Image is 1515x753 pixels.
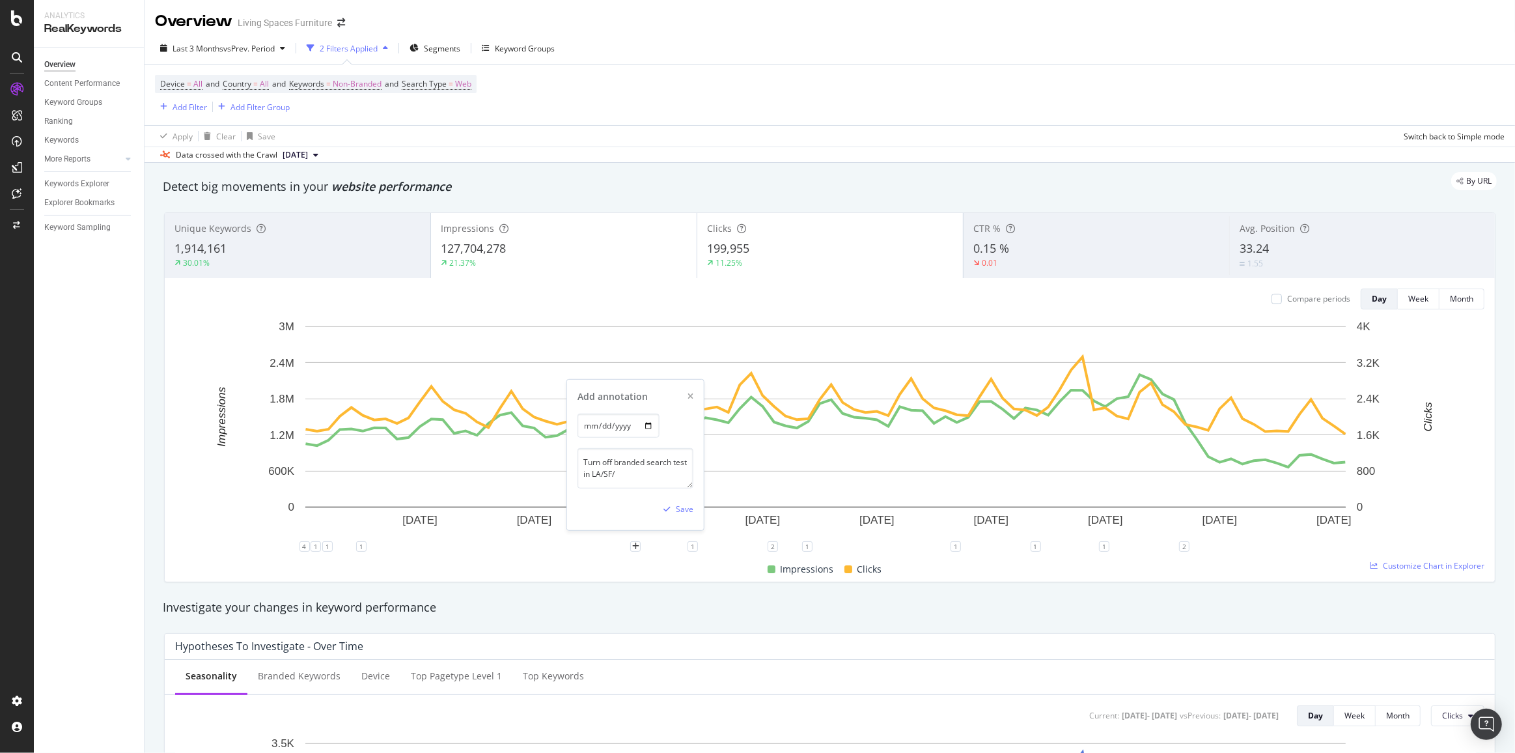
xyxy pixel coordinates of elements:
text: 1.8M [270,393,294,405]
div: Data crossed with the Crawl [176,149,277,161]
span: Device [160,78,185,89]
div: Keyword Sampling [44,221,111,234]
text: 3M [279,320,294,333]
div: Add annotation [577,390,648,403]
div: 11.25% [716,257,742,268]
span: By URL [1466,177,1492,185]
div: Compare periods [1287,293,1350,304]
span: = [253,78,258,89]
div: 4 [299,541,310,552]
text: 800 [1357,465,1375,477]
text: [DATE] [402,514,438,526]
svg: A chart. [175,320,1476,547]
span: Country [223,78,251,89]
button: Segments [404,38,466,59]
text: [DATE] [1316,514,1352,526]
div: Day [1372,293,1387,304]
span: = [187,78,191,89]
div: xmark [688,390,693,403]
button: Month [1376,705,1421,726]
span: = [449,78,453,89]
div: Ranking [44,115,73,128]
div: Top Keywords [523,670,584,683]
a: Keywords Explorer [44,177,135,191]
button: Switch back to Simple mode [1398,126,1505,147]
div: 1 [688,541,698,552]
a: More Reports [44,152,122,166]
div: 1 [1099,541,1109,552]
div: 2 [768,541,778,552]
button: Keyword Groups [477,38,560,59]
div: 2 [1179,541,1189,552]
span: Segments [424,43,460,54]
span: Impressions [441,222,494,234]
div: Week [1344,710,1365,721]
div: 1 [1031,541,1041,552]
span: 127,704,278 [441,240,506,256]
div: 30.01% [183,257,210,268]
span: Web [455,75,471,93]
textarea: Turn off branded search test in LA/SF/ [577,448,693,489]
div: vs Previous : [1180,710,1221,721]
div: Add Filter Group [230,102,290,113]
div: Day [1308,710,1323,721]
div: Clear [216,131,236,142]
div: Keyword Groups [44,96,102,109]
button: Week [1398,289,1439,309]
div: 2 Filters Applied [320,43,378,54]
span: Clicks [857,561,882,577]
button: Clicks [1431,705,1484,726]
button: Add Filter [155,99,207,115]
text: 0 [1357,501,1363,513]
span: Customize Chart in Explorer [1383,560,1484,571]
div: Open Intercom Messenger [1471,709,1502,740]
div: Device [361,670,390,683]
div: Save [676,504,693,515]
text: Clicks [1422,402,1434,432]
a: Explorer Bookmarks [44,196,135,210]
span: Search Type [402,78,447,89]
span: Unique Keywords [174,222,251,234]
button: Apply [155,126,193,147]
div: Top pagetype Level 1 [411,670,502,683]
div: 1 [322,541,333,552]
span: Clicks [1442,710,1463,721]
text: 2.4K [1357,393,1380,405]
text: Impressions [215,387,228,447]
div: Content Performance [44,77,120,91]
span: 2025 Sep. 24th [283,149,308,161]
span: All [193,75,202,93]
text: [DATE] [517,514,552,526]
div: Branded Keywords [258,670,341,683]
div: Overview [44,58,76,72]
a: Keywords [44,134,135,147]
div: Week [1408,293,1428,304]
span: and [385,78,398,89]
div: Add Filter [173,102,207,113]
div: Explorer Bookmarks [44,196,115,210]
span: Keywords [289,78,324,89]
span: 199,955 [707,240,749,256]
button: Week [1334,705,1376,726]
text: 4K [1357,320,1370,333]
div: 21.37% [449,257,476,268]
button: Add Filter Group [213,99,290,115]
div: 1.55 [1247,258,1263,269]
span: and [206,78,219,89]
div: Apply [173,131,193,142]
div: 1 [951,541,961,552]
button: [DATE] [277,147,324,163]
div: RealKeywords [44,21,133,36]
div: [DATE] - [DATE] [1223,710,1279,721]
span: 0.15 % [973,240,1009,256]
text: [DATE] [974,514,1009,526]
span: vs Prev. Period [223,43,275,54]
button: 2 Filters Applied [301,38,393,59]
div: 1 [356,541,367,552]
button: Save [242,126,275,147]
div: Keyword Groups [495,43,555,54]
div: More Reports [44,152,90,166]
div: Keywords [44,134,79,147]
button: Day [1297,705,1334,726]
